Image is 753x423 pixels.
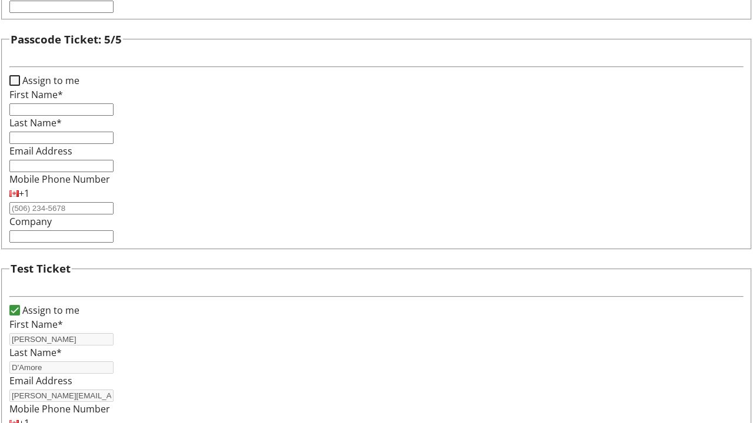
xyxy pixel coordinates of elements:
[9,374,72,387] label: Email Address
[20,73,79,88] label: Assign to me
[11,260,71,277] h3: Test Ticket
[9,402,110,415] label: Mobile Phone Number
[9,116,62,129] label: Last Name*
[9,173,110,186] label: Mobile Phone Number
[9,346,62,359] label: Last Name*
[9,202,114,214] input: (506) 234-5678
[9,88,63,101] label: First Name*
[9,215,52,228] label: Company
[11,31,122,48] h3: Passcode Ticket: 5/5
[20,303,79,317] label: Assign to me
[9,318,63,331] label: First Name*
[9,145,72,157] label: Email Address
